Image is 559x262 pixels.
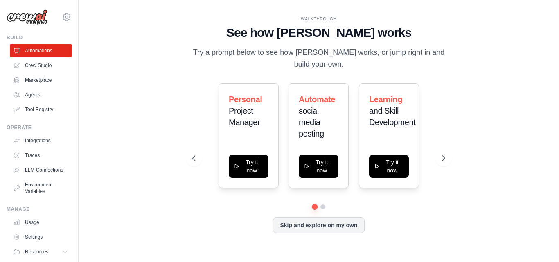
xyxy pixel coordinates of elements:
[25,249,48,255] span: Resources
[10,88,72,101] a: Agents
[192,25,445,40] h1: See how [PERSON_NAME] works
[7,34,72,41] div: Build
[10,216,72,229] a: Usage
[369,95,402,104] span: Learning
[7,206,72,213] div: Manage
[10,134,72,147] a: Integrations
[299,106,324,138] span: social media posting
[10,163,72,177] a: LLM Connections
[7,9,47,25] img: Logo
[229,106,260,127] span: Project Manager
[10,178,72,198] a: Environment Variables
[229,155,268,178] button: Try it now
[369,106,415,127] span: and Skill Development
[369,155,409,178] button: Try it now
[10,245,72,258] button: Resources
[10,103,72,116] a: Tool Registry
[192,47,445,71] p: Try a prompt below to see how [PERSON_NAME] works, or jump right in and build your own.
[192,16,445,22] div: WALKTHROUGH
[10,149,72,162] a: Traces
[10,59,72,72] a: Crew Studio
[10,231,72,244] a: Settings
[229,95,262,104] span: Personal
[273,217,364,233] button: Skip and explore on my own
[299,155,338,178] button: Try it now
[10,44,72,57] a: Automations
[10,74,72,87] a: Marketplace
[299,95,335,104] span: Automate
[7,124,72,131] div: Operate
